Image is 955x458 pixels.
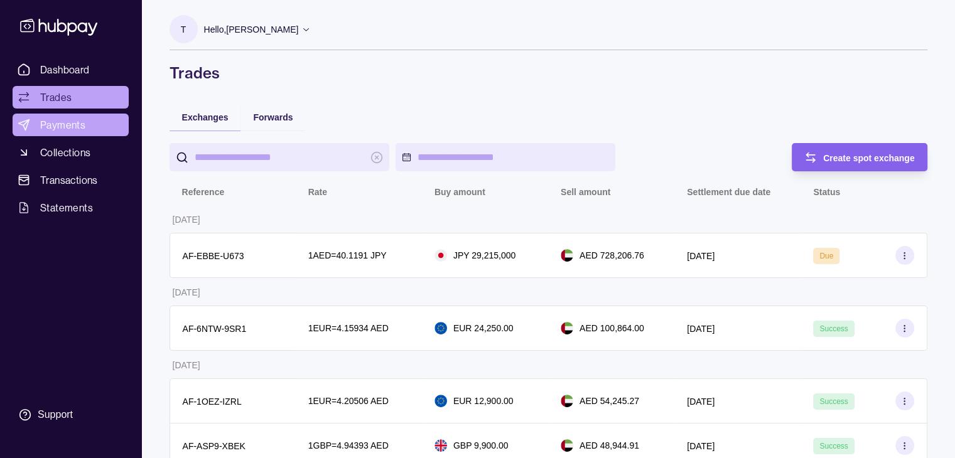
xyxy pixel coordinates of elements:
p: 1 EUR = 4.15934 AED [308,321,389,335]
button: Create spot exchange [792,143,927,171]
p: GBP 9,900.00 [453,439,509,452]
a: Statements [13,196,129,219]
span: Success [819,442,848,450]
a: Transactions [13,169,129,191]
p: AED 100,864.00 [580,321,644,335]
p: [DATE] [173,360,200,370]
img: ae [561,395,573,407]
span: Collections [40,145,90,160]
a: Payments [13,114,129,136]
p: T [181,23,186,36]
span: Success [819,324,848,333]
p: Reference [182,187,225,197]
p: [DATE] [173,287,200,297]
img: ae [561,249,573,262]
p: EUR 24,250.00 [453,321,514,335]
img: eu [434,395,447,407]
img: eu [434,322,447,334]
p: 1 EUR = 4.20506 AED [308,394,389,408]
p: Settlement due date [687,187,770,197]
img: jp [434,249,447,262]
img: ae [561,322,573,334]
p: 1 GBP = 4.94393 AED [308,439,389,452]
p: AF-6NTW-9SR1 [183,324,247,334]
span: Create spot exchange [823,153,915,163]
span: Success [819,397,848,406]
span: Payments [40,117,85,132]
p: [DATE] [173,215,200,225]
p: AF-EBBE-U673 [183,251,244,261]
p: AF-1OEZ-IZRL [183,397,242,407]
p: 1 AED = 40.1191 JPY [308,248,387,262]
span: Due [819,252,833,260]
p: [DATE] [687,441,715,451]
a: Dashboard [13,58,129,81]
p: Hello, [PERSON_NAME] [204,23,299,36]
p: AF-ASP9-XBEK [183,441,245,451]
div: Support [38,408,73,422]
p: [DATE] [687,324,715,334]
p: [DATE] [687,251,715,261]
span: Exchanges [182,112,229,122]
img: gb [434,439,447,452]
p: JPY 29,215,000 [453,248,515,262]
span: Trades [40,90,72,105]
p: EUR 12,900.00 [453,394,514,408]
a: Trades [13,86,129,109]
a: Support [13,402,129,428]
span: Forwards [253,112,293,122]
img: ae [561,439,573,452]
span: Transactions [40,173,98,188]
p: AED 48,944.91 [580,439,639,452]
p: Buy amount [434,187,485,197]
p: AED 54,245.27 [580,394,639,408]
p: [DATE] [687,397,715,407]
h1: Trades [170,63,927,83]
p: Status [813,187,840,197]
a: Collections [13,141,129,164]
input: search [195,143,364,171]
p: Sell amount [561,187,610,197]
span: Dashboard [40,62,90,77]
p: Rate [308,187,327,197]
span: Statements [40,200,93,215]
p: AED 728,206.76 [580,248,644,262]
